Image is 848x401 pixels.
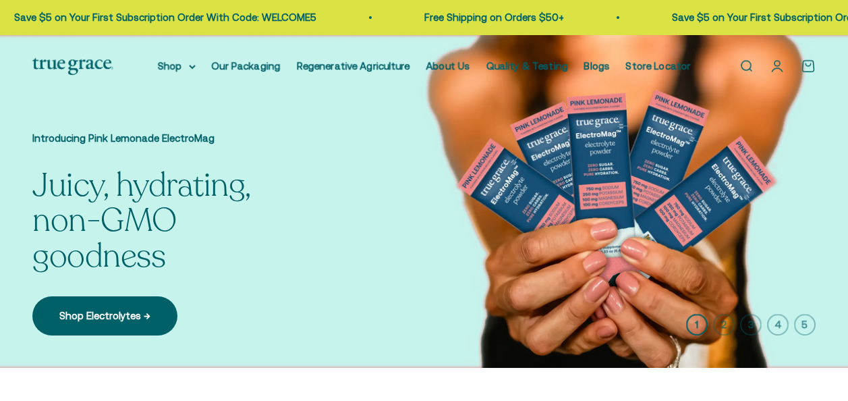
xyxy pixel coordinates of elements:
button: 2 [713,314,735,336]
button: 3 [740,314,762,336]
a: Store Locator [626,60,691,72]
button: 1 [686,314,708,336]
a: Our Packaging [212,60,281,72]
button: 5 [794,314,816,336]
summary: Shop [158,58,196,74]
p: Save $5 on Your First Subscription Order With Code: WELCOME5 [9,9,312,26]
split-lines: Juicy, hydrating, non-GMO goodness [32,163,251,279]
a: Blogs [584,60,610,72]
button: 4 [767,314,789,336]
a: Regenerative Agriculture [297,60,410,72]
p: Introducing Pink Lemonade ElectroMag [32,130,302,146]
a: Free Shipping on Orders $50+ [420,11,559,23]
a: Quality & Testing [486,60,568,72]
a: Shop Electrolytes → [32,296,177,336]
a: About Us [426,60,470,72]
